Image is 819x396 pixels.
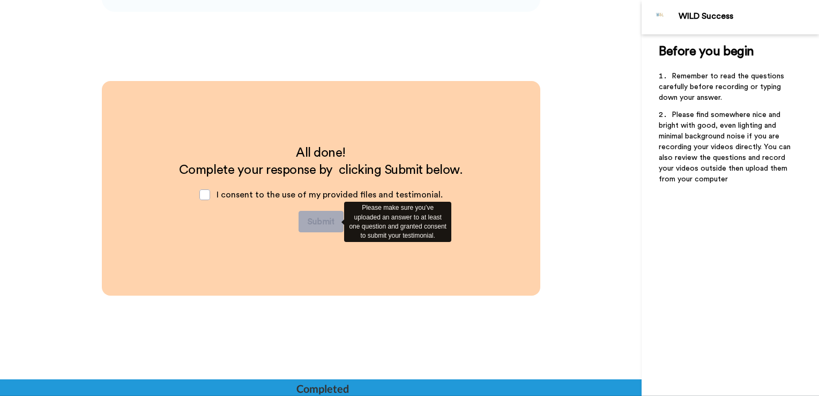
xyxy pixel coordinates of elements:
div: Please make sure you’ve uploaded an answer to at least one question and granted consent to submit... [344,202,451,242]
div: WILD Success [679,11,818,21]
span: Before you begin [659,45,754,58]
span: All done! [296,146,346,159]
span: Remember to read the questions carefully before recording or typing down your answer. [659,72,786,101]
div: Completed [296,381,348,396]
span: Complete your response by clicking Submit below. [179,164,463,177]
button: Submit [299,211,344,232]
span: I consent to the use of my provided files and testimonial. [217,190,443,199]
span: Please find somewhere nice and bright with good, even lighting and minimal background noise if yo... [659,111,793,183]
img: Profile Image [647,4,673,30]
